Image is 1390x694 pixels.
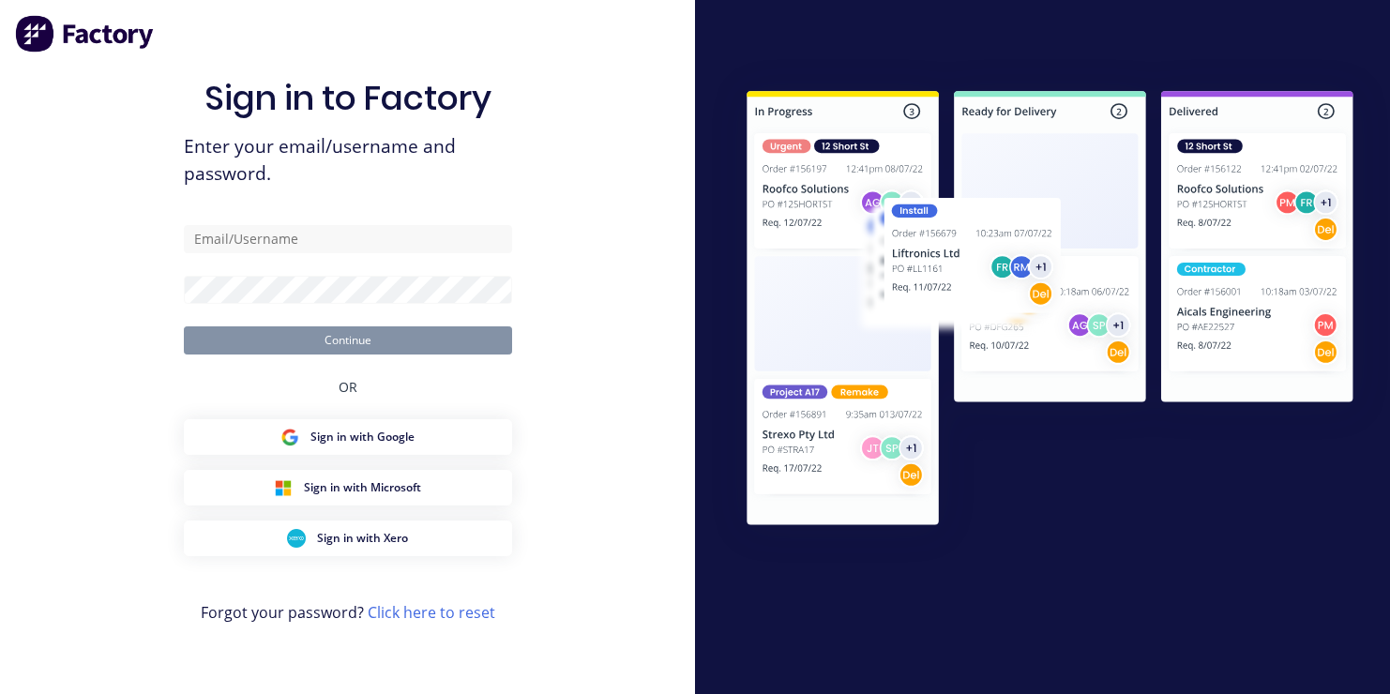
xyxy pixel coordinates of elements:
[15,15,156,53] img: Factory
[317,530,408,547] span: Sign in with Xero
[184,520,512,556] button: Xero Sign inSign in with Xero
[184,133,512,188] span: Enter your email/username and password.
[184,470,512,505] button: Microsoft Sign inSign in with Microsoft
[184,419,512,455] button: Google Sign inSign in with Google
[204,78,491,118] h1: Sign in to Factory
[184,326,512,355] button: Continue
[339,355,357,419] div: OR
[287,529,306,548] img: Xero Sign in
[368,602,495,623] a: Click here to reset
[710,57,1390,565] img: Sign in
[304,479,421,496] span: Sign in with Microsoft
[280,428,299,446] img: Google Sign in
[201,601,495,624] span: Forgot your password?
[310,429,415,445] span: Sign in with Google
[274,478,293,497] img: Microsoft Sign in
[184,225,512,253] input: Email/Username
